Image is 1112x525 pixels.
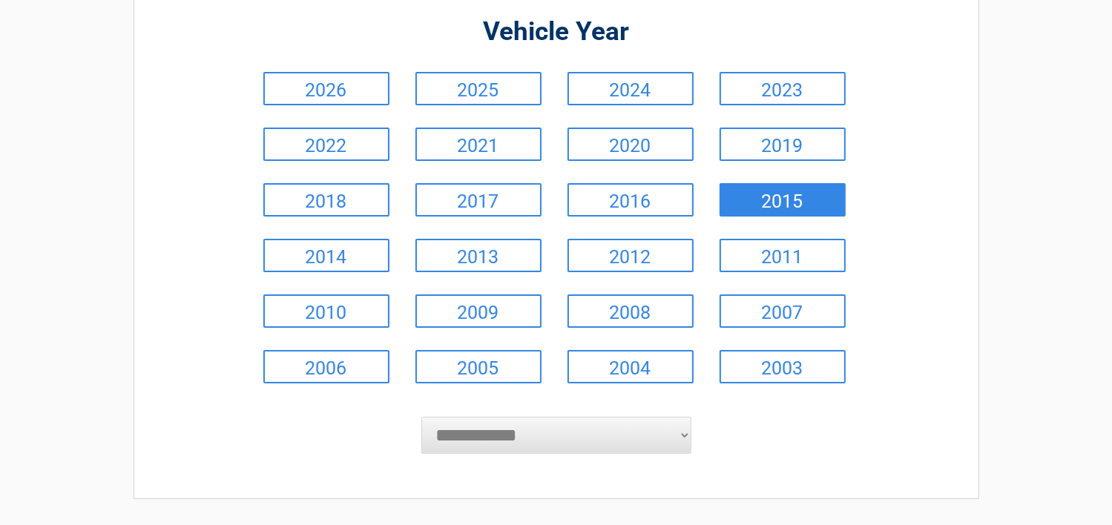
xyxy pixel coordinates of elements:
[415,350,542,383] a: 2005
[720,128,846,161] a: 2019
[720,239,846,272] a: 2011
[263,350,389,383] a: 2006
[263,294,389,328] a: 2010
[415,294,542,328] a: 2009
[720,72,846,105] a: 2023
[415,128,542,161] a: 2021
[415,239,542,272] a: 2013
[263,128,389,161] a: 2022
[567,294,694,328] a: 2008
[720,294,846,328] a: 2007
[567,183,694,217] a: 2016
[260,15,853,50] h2: Vehicle Year
[415,183,542,217] a: 2017
[567,72,694,105] a: 2024
[567,239,694,272] a: 2012
[415,72,542,105] a: 2025
[567,128,694,161] a: 2020
[567,350,694,383] a: 2004
[263,239,389,272] a: 2014
[720,350,846,383] a: 2003
[263,72,389,105] a: 2026
[720,183,846,217] a: 2015
[263,183,389,217] a: 2018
